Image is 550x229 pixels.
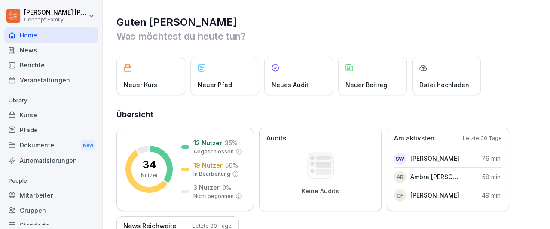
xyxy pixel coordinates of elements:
a: Mitarbeiter [4,188,98,203]
a: Automatisierungen [4,153,98,168]
p: Abgeschlossen [193,148,234,156]
p: 35 % [225,138,238,147]
a: Kurse [4,107,98,122]
p: Neuer Pfad [198,80,232,89]
div: AB [394,171,406,183]
p: Ambra [PERSON_NAME] [410,172,460,181]
p: Neuer Beitrag [345,80,387,89]
p: [PERSON_NAME] [410,154,459,163]
a: DokumenteNew [4,137,98,153]
p: 9 % [222,183,232,192]
div: New [81,140,95,150]
p: Letzte 30 Tage [463,134,502,142]
div: Dokumente [4,137,98,153]
p: Neuer Kurs [124,80,157,89]
a: Gruppen [4,203,98,218]
p: 58 min. [482,172,502,181]
p: Library [4,94,98,107]
p: 56 % [225,161,238,170]
a: Veranstaltungen [4,73,98,88]
a: Pfade [4,122,98,137]
p: Nicht begonnen [193,192,234,200]
p: 3 Nutzer [193,183,220,192]
p: In Bearbeitung [193,170,230,178]
p: 76 min. [482,154,502,163]
p: Nutzer [141,171,158,179]
p: Neues Audit [272,80,309,89]
p: People [4,174,98,188]
p: [PERSON_NAME] [410,191,459,200]
p: Datei hochladen [419,80,469,89]
h1: Guten [PERSON_NAME] [116,15,537,29]
h2: Übersicht [116,109,537,121]
p: 49 min. [482,191,502,200]
p: Keine Audits [302,187,339,195]
p: 34 [143,159,156,170]
a: Home [4,27,98,43]
p: Am aktivsten [394,134,434,144]
p: Concept Family [24,17,87,23]
div: CF [394,189,406,202]
p: 12 Nutzer [193,138,222,147]
p: [PERSON_NAME] [PERSON_NAME] [24,9,87,16]
p: Was möchtest du heute tun? [116,29,537,43]
p: 19 Nutzer [193,161,223,170]
a: Berichte [4,58,98,73]
p: Audits [266,134,286,144]
a: News [4,43,98,58]
div: SW [394,153,406,165]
